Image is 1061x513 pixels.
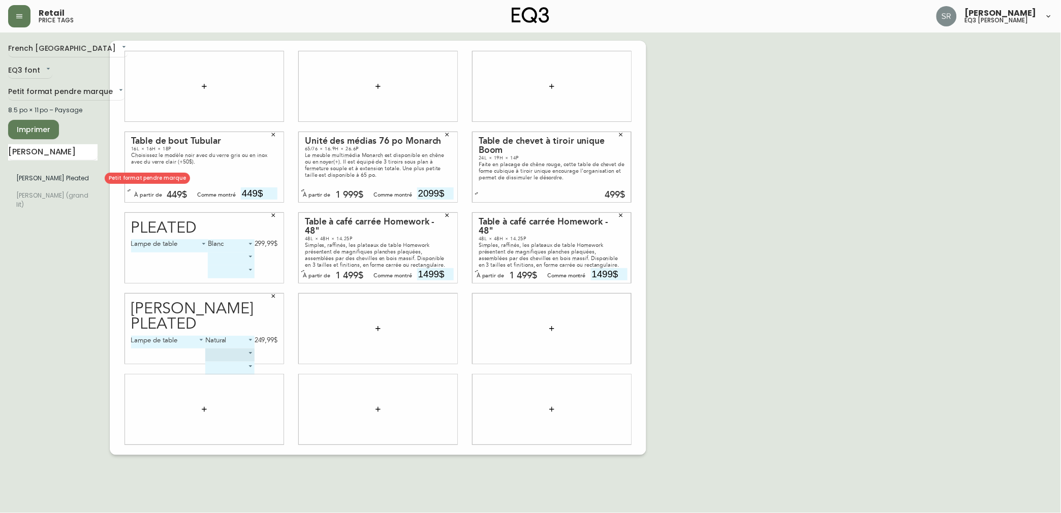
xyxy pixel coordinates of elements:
div: 48L × 48H × 14.25P [305,236,451,242]
div: 65/76 × 16.9H × 26.6P [305,146,451,152]
div: 449$ [167,190,188,200]
div: 299,99$ [255,239,278,248]
div: Simples, raffinés, les plateaux de table Homework présentent de magnifiques planches plaquées, as... [479,242,625,268]
li: [PERSON_NAME] (grand lit) [8,187,98,213]
div: Table à café carrée Homework - 48" [479,217,625,236]
h5: price tags [39,17,74,23]
div: Le meuble multimédia Monarch est disponible en chêne ou en noyer(+). Il est équipé de 3 tiroirs s... [305,152,451,178]
div: Comme montré [197,190,236,200]
div: À partir de [303,190,331,200]
div: Unité des médias 76 po Monarch [305,137,451,146]
div: EQ3 font [8,62,52,79]
h5: eq3 [PERSON_NAME] [965,17,1028,23]
div: Lampe de table [131,239,208,252]
div: À partir de [134,190,162,200]
div: Simples, raffinés, les plateaux de table Homework présentent de magnifiques planches plaquées, as... [305,242,451,268]
div: 499$ [605,190,625,200]
div: Table à café carrée Homework - 48" [305,217,451,236]
img: logo [512,7,549,23]
input: Prix sans le $ [591,268,628,280]
span: [PERSON_NAME] [965,9,1037,17]
span: Retail [39,9,65,17]
div: Blanc [208,239,254,252]
div: 24L × 19H × 14P [479,155,625,161]
div: Lampe de table [131,336,205,349]
div: Comme montré [373,271,412,280]
div: Choisissez le modèle noir avec du verre gris ou en inox avec du verre clair (+50$). [131,152,277,165]
div: Natural [205,336,255,349]
div: Comme montré [373,190,412,200]
div: 16L × 16H × 18P [131,146,277,152]
div: À partir de [303,271,331,280]
input: Prix sans le $ [417,268,454,280]
div: À partir de [477,271,505,280]
div: 249,99$ [255,336,278,345]
input: Prix sans le $ [417,187,454,200]
div: 1 499$ [510,271,538,280]
div: Pleated [131,220,278,236]
button: Imprimer [8,120,59,139]
div: Petit format pendre marque [8,84,125,101]
img: ecb3b61e70eec56d095a0ebe26764225 [937,6,957,26]
div: Comme montré [547,271,586,280]
div: 1 499$ [336,271,364,280]
div: 1 999$ [336,190,364,200]
input: Recherche [8,144,98,161]
div: 8.5 po × 11 po – Paysage [8,106,98,115]
div: Faite en placage de chêne rouge, cette table de chevet de forme cubique à tiroir unique encourage... [479,161,625,181]
input: Prix sans le $ [241,187,277,200]
div: French [GEOGRAPHIC_DATA] [8,41,128,57]
div: 48L × 48H × 14.25P [479,236,625,242]
li: [PERSON_NAME] Pleated [8,170,98,187]
div: Table de chevet à tiroir unique Boom [479,137,625,155]
span: Imprimer [16,123,51,136]
div: Table de bout Tubular [131,137,277,146]
div: [PERSON_NAME] Pleated [131,301,278,332]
